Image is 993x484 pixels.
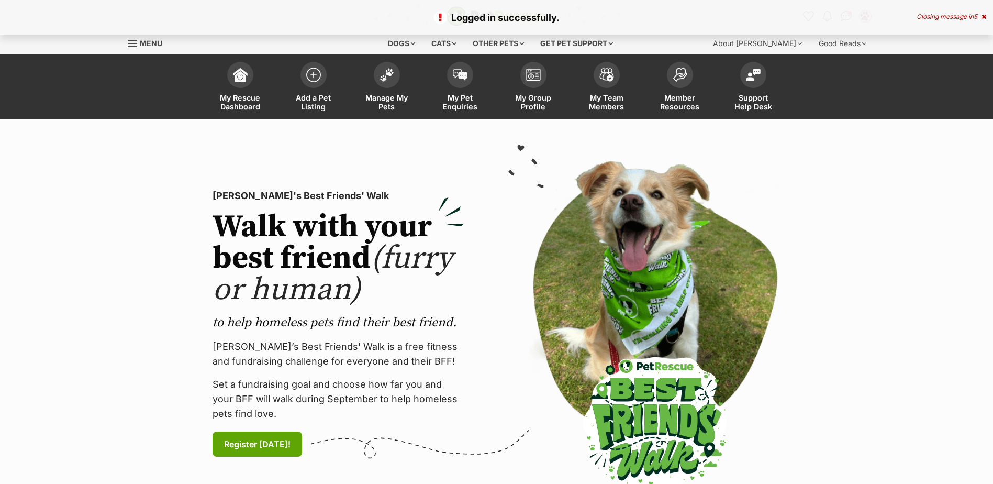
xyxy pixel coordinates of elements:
[746,69,761,81] img: help-desk-icon-fdf02630f3aa405de69fd3d07c3f3aa587a6932b1a1747fa1d2bba05be0121f9.svg
[306,68,321,82] img: add-pet-listing-icon-0afa8454b4691262ce3f59096e99ab1cd57d4a30225e0717b998d2c9b9846f56.svg
[233,68,248,82] img: dashboard-icon-eb2f2d2d3e046f16d808141f083e7271f6b2e854fb5c12c21221c1fb7104beca.svg
[363,93,410,111] span: Manage My Pets
[453,69,467,81] img: pet-enquiries-icon-7e3ad2cf08bfb03b45e93fb7055b45f3efa6380592205ae92323e6603595dc1f.svg
[213,314,464,331] p: to help homeless pets find their best friend.
[465,33,531,54] div: Other pets
[656,93,704,111] span: Member Resources
[380,68,394,82] img: manage-my-pets-icon-02211641906a0b7f246fdf0571729dbe1e7629f14944591b6c1af311fb30b64b.svg
[510,93,557,111] span: My Group Profile
[204,57,277,119] a: My Rescue Dashboard
[424,33,464,54] div: Cats
[213,239,453,310] span: (furry or human)
[706,33,809,54] div: About [PERSON_NAME]
[717,57,790,119] a: Support Help Desk
[140,39,162,48] span: Menu
[497,57,570,119] a: My Group Profile
[570,57,643,119] a: My Team Members
[217,93,264,111] span: My Rescue Dashboard
[213,377,464,421] p: Set a fundraising goal and choose how far you and your BFF will walk during September to help hom...
[643,57,717,119] a: Member Resources
[213,189,464,203] p: [PERSON_NAME]'s Best Friends' Walk
[213,212,464,306] h2: Walk with your best friend
[673,68,687,82] img: member-resources-icon-8e73f808a243e03378d46382f2149f9095a855e16c252ad45f914b54edf8863c.svg
[526,69,541,81] img: group-profile-icon-3fa3cf56718a62981997c0bc7e787c4b2cf8bcc04b72c1350f741eb67cf2f40e.svg
[128,33,170,52] a: Menu
[599,68,614,82] img: team-members-icon-5396bd8760b3fe7c0b43da4ab00e1e3bb1a5d9ba89233759b79545d2d3fc5d0d.svg
[811,33,874,54] div: Good Reads
[583,93,630,111] span: My Team Members
[290,93,337,111] span: Add a Pet Listing
[224,438,291,450] span: Register [DATE]!
[213,432,302,457] a: Register [DATE]!
[437,93,484,111] span: My Pet Enquiries
[730,93,777,111] span: Support Help Desk
[381,33,422,54] div: Dogs
[423,57,497,119] a: My Pet Enquiries
[350,57,423,119] a: Manage My Pets
[277,57,350,119] a: Add a Pet Listing
[213,339,464,369] p: [PERSON_NAME]’s Best Friends' Walk is a free fitness and fundraising challenge for everyone and t...
[533,33,620,54] div: Get pet support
